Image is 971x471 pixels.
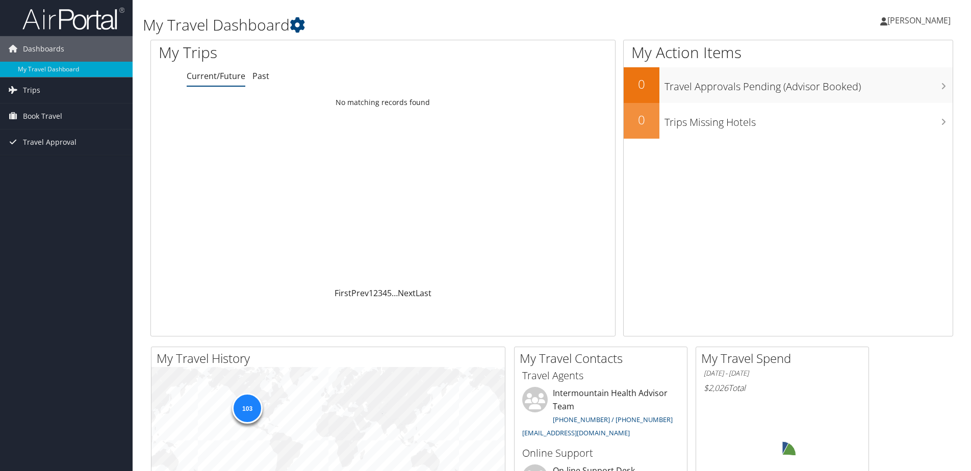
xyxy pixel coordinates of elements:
[369,287,373,299] a: 1
[624,42,953,63] h1: My Action Items
[398,287,416,299] a: Next
[392,287,398,299] span: …
[704,382,861,394] h6: Total
[624,111,659,128] h2: 0
[416,287,431,299] a: Last
[22,7,124,31] img: airportal-logo.png
[351,287,369,299] a: Prev
[378,287,382,299] a: 3
[387,287,392,299] a: 5
[704,369,861,378] h6: [DATE] - [DATE]
[373,287,378,299] a: 2
[159,42,414,63] h1: My Trips
[520,350,687,367] h2: My Travel Contacts
[624,75,659,93] h2: 0
[23,77,40,103] span: Trips
[151,93,615,112] td: No matching records found
[665,110,953,129] h3: Trips Missing Hotels
[143,14,688,36] h1: My Travel Dashboard
[252,70,269,82] a: Past
[232,393,263,424] div: 103
[187,70,245,82] a: Current/Future
[522,369,679,383] h3: Travel Agents
[704,382,728,394] span: $2,026
[665,74,953,94] h3: Travel Approvals Pending (Advisor Booked)
[624,67,953,103] a: 0Travel Approvals Pending (Advisor Booked)
[880,5,961,36] a: [PERSON_NAME]
[23,129,76,155] span: Travel Approval
[701,350,868,367] h2: My Travel Spend
[624,103,953,139] a: 0Trips Missing Hotels
[382,287,387,299] a: 4
[23,36,64,62] span: Dashboards
[522,446,679,460] h3: Online Support
[522,428,630,437] a: [EMAIL_ADDRESS][DOMAIN_NAME]
[23,103,62,129] span: Book Travel
[335,287,351,299] a: First
[157,350,505,367] h2: My Travel History
[887,15,951,26] span: [PERSON_NAME]
[553,415,673,424] a: [PHONE_NUMBER] / [PHONE_NUMBER]
[517,387,684,441] li: Intermountain Health Advisor Team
